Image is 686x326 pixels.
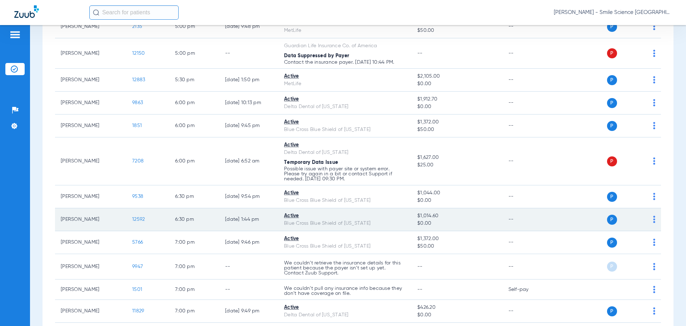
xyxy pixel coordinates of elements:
[132,159,144,164] span: 7208
[55,300,126,323] td: [PERSON_NAME]
[503,92,551,115] td: --
[169,15,219,38] td: 5:00 PM
[607,306,617,316] span: P
[417,51,423,56] span: --
[607,156,617,166] span: P
[284,96,406,103] div: Active
[554,9,672,16] span: [PERSON_NAME] - Smile Science [GEOGRAPHIC_DATA]
[284,160,338,165] span: Temporary Data Issue
[169,92,219,115] td: 6:00 PM
[132,123,142,128] span: 1851
[55,137,126,185] td: [PERSON_NAME]
[653,99,655,106] img: group-dot-blue.svg
[284,189,406,197] div: Active
[219,185,278,208] td: [DATE] 9:54 PM
[417,126,497,133] span: $50.00
[417,27,497,34] span: $50.00
[284,311,406,319] div: Delta Dental of [US_STATE]
[55,69,126,92] td: [PERSON_NAME]
[284,27,406,34] div: MetLife
[503,115,551,137] td: --
[653,122,655,129] img: group-dot-blue.svg
[653,193,655,200] img: group-dot-blue.svg
[55,254,126,279] td: [PERSON_NAME]
[284,149,406,156] div: Delta Dental of [US_STATE]
[14,5,39,18] img: Zuub Logo
[503,279,551,300] td: Self-pay
[653,239,655,246] img: group-dot-blue.svg
[417,235,497,243] span: $1,372.00
[132,217,145,222] span: 12592
[417,73,497,80] span: $2,105.00
[607,75,617,85] span: P
[417,103,497,111] span: $0.00
[417,118,497,126] span: $1,372.00
[55,38,126,69] td: [PERSON_NAME]
[503,38,551,69] td: --
[284,103,406,111] div: Delta Dental of [US_STATE]
[284,220,406,227] div: Blue Cross Blue Shield of [US_STATE]
[417,287,423,292] span: --
[284,212,406,220] div: Active
[169,254,219,279] td: 7:00 PM
[55,208,126,231] td: [PERSON_NAME]
[55,231,126,254] td: [PERSON_NAME]
[132,194,143,199] span: 9538
[169,231,219,254] td: 7:00 PM
[284,166,406,181] p: Possible issue with payer site or system error. Please try again in a bit or contact Support if n...
[417,311,497,319] span: $0.00
[284,197,406,204] div: Blue Cross Blue Shield of [US_STATE]
[284,42,406,50] div: Guardian Life Insurance Co. of America
[55,185,126,208] td: [PERSON_NAME]
[653,50,655,57] img: group-dot-blue.svg
[219,69,278,92] td: [DATE] 1:50 PM
[132,77,145,82] span: 12883
[219,115,278,137] td: [DATE] 9:45 PM
[169,69,219,92] td: 5:30 PM
[417,161,497,169] span: $25.00
[607,262,617,272] span: P
[132,51,145,56] span: 12150
[503,185,551,208] td: --
[169,38,219,69] td: 5:00 PM
[169,300,219,323] td: 7:00 PM
[503,137,551,185] td: --
[653,76,655,83] img: group-dot-blue.svg
[284,243,406,250] div: Blue Cross Blue Shield of [US_STATE]
[132,308,144,313] span: 11829
[653,286,655,293] img: group-dot-blue.svg
[284,73,406,80] div: Active
[417,220,497,227] span: $0.00
[653,157,655,165] img: group-dot-blue.svg
[132,240,143,245] span: 5766
[607,238,617,248] span: P
[284,304,406,311] div: Active
[219,38,278,69] td: --
[417,243,497,250] span: $50.00
[503,231,551,254] td: --
[132,24,142,29] span: 2135
[607,98,617,108] span: P
[284,141,406,149] div: Active
[650,292,686,326] iframe: Chat Widget
[169,208,219,231] td: 6:30 PM
[55,92,126,115] td: [PERSON_NAME]
[653,263,655,270] img: group-dot-blue.svg
[132,100,143,105] span: 9863
[653,23,655,30] img: group-dot-blue.svg
[284,235,406,243] div: Active
[503,15,551,38] td: --
[417,304,497,311] span: $426.20
[417,80,497,88] span: $0.00
[219,231,278,254] td: [DATE] 9:46 PM
[284,118,406,126] div: Active
[503,300,551,323] td: --
[284,53,349,58] span: Data Suppressed by Payer
[169,137,219,185] td: 6:00 PM
[9,30,21,39] img: hamburger-icon
[169,279,219,300] td: 7:00 PM
[219,15,278,38] td: [DATE] 9:48 PM
[417,189,497,197] span: $1,044.00
[417,154,497,161] span: $1,627.00
[219,300,278,323] td: [DATE] 9:49 PM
